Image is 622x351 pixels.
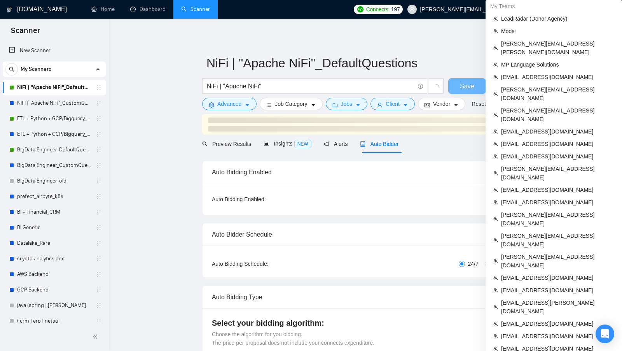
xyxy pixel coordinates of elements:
span: team [493,46,498,50]
span: [EMAIL_ADDRESS][DOMAIN_NAME] [501,152,614,161]
span: team [493,288,498,293]
a: homeHome [91,6,115,12]
span: area-chart [264,141,269,146]
button: userClientcaret-down [370,98,415,110]
span: [PERSON_NAME][EMAIL_ADDRESS][DOMAIN_NAME] [501,165,614,182]
span: holder [96,193,102,200]
span: team [493,188,498,192]
a: Reset All [472,100,493,108]
span: caret-down [311,102,316,108]
span: [PERSON_NAME][EMAIL_ADDRESS][DOMAIN_NAME] [501,106,614,123]
span: [PERSON_NAME][EMAIL_ADDRESS][DOMAIN_NAME] [501,211,614,228]
span: MP Language Solutions [501,60,614,69]
span: notification [324,141,329,147]
span: bars [266,102,272,108]
a: New Scanner [9,43,100,58]
a: dashboardDashboard [130,6,166,12]
a: GCP Backend [17,282,91,298]
span: search [202,141,208,147]
span: [EMAIL_ADDRESS][DOMAIN_NAME] [501,73,614,81]
span: team [493,62,498,67]
span: [EMAIL_ADDRESS][DOMAIN_NAME] [501,332,614,340]
button: settingAdvancedcaret-down [202,98,257,110]
span: Advanced [217,100,241,108]
span: Save [460,81,474,91]
span: holder [96,256,102,262]
span: [EMAIL_ADDRESS][DOMAIN_NAME] [501,127,614,136]
span: [EMAIL_ADDRESS][DOMAIN_NAME] [501,319,614,328]
span: Vendor [433,100,450,108]
span: team [493,334,498,339]
span: caret-down [403,102,408,108]
span: caret-down [453,102,459,108]
span: caret-down [355,102,361,108]
span: holder [96,84,102,91]
span: holder [96,302,102,309]
span: holder [96,100,102,106]
span: user [409,7,415,12]
span: Alerts [324,141,348,147]
span: holder [96,271,102,277]
span: loading [432,84,439,91]
div: Auto Bidder Schedule [212,223,519,246]
span: robot [360,141,365,147]
a: ETL + Python + GCP/Bigquery_DefaultQuestions [17,111,91,126]
span: team [493,29,498,33]
span: team [493,112,498,117]
a: Datalake_Rare [17,235,91,251]
a: BI Generic [17,220,91,235]
span: team [493,171,498,175]
span: idcard [425,102,430,108]
button: search [5,63,18,75]
div: Auto Bidding Schedule: [212,260,314,268]
span: [EMAIL_ADDRESS][PERSON_NAME][DOMAIN_NAME] [501,298,614,316]
span: Choose the algorithm for you bidding. The price per proposal does not include your connects expen... [212,331,374,346]
span: team [493,154,498,159]
a: ETL + Python + GCP/Bigquery_CustomQuestions [17,126,91,142]
input: Scanner name... [206,53,513,73]
span: NEW [294,140,311,148]
a: crypto analytics dex [17,251,91,267]
span: setting [209,102,214,108]
span: Scanner [5,25,46,41]
a: searchScanner [181,6,210,12]
span: team [493,75,498,79]
span: team [493,200,498,205]
span: team [493,129,498,134]
img: upwork-logo.png [357,6,363,12]
button: folderJobscaret-down [326,98,368,110]
a: BigData Engineer_DefaultQuestions [17,142,91,158]
span: caret-down [245,102,250,108]
li: My Scanners [3,61,106,329]
input: Search Freelance Jobs... [207,81,414,91]
a: AWS Backend [17,267,91,282]
span: search [6,67,17,72]
span: team [493,346,498,351]
span: double-left [93,333,100,340]
span: [PERSON_NAME][EMAIL_ADDRESS][DOMAIN_NAME] [501,85,614,102]
span: [EMAIL_ADDRESS][DOMAIN_NAME] [501,186,614,194]
span: 197 [391,5,400,14]
a: NiFi | "Apache NiFi"_CustomQuestions [17,95,91,111]
span: team [493,276,498,280]
button: barsJob Categorycaret-down [260,98,322,110]
a: BigData Engineer_CustomQuestions [17,158,91,173]
span: [PERSON_NAME][EMAIL_ADDRESS][DOMAIN_NAME] [501,232,614,249]
span: Jobs [341,100,353,108]
span: team [493,16,498,21]
span: [EMAIL_ADDRESS][DOMAIN_NAME] [501,198,614,207]
span: holder [96,178,102,184]
button: Save [448,78,486,94]
span: [PERSON_NAME][EMAIL_ADDRESS][PERSON_NAME][DOMAIN_NAME] [501,39,614,56]
span: info-circle [418,84,423,89]
span: team [493,217,498,221]
span: holder [96,287,102,293]
span: team [493,321,498,326]
span: [EMAIL_ADDRESS][DOMAIN_NAME] [501,286,614,295]
span: 24/7 [465,260,482,268]
a: BI + Financial_CRM [17,204,91,220]
li: New Scanner [3,43,106,58]
span: team [493,238,498,242]
span: team [493,142,498,146]
span: My Scanners [21,61,51,77]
